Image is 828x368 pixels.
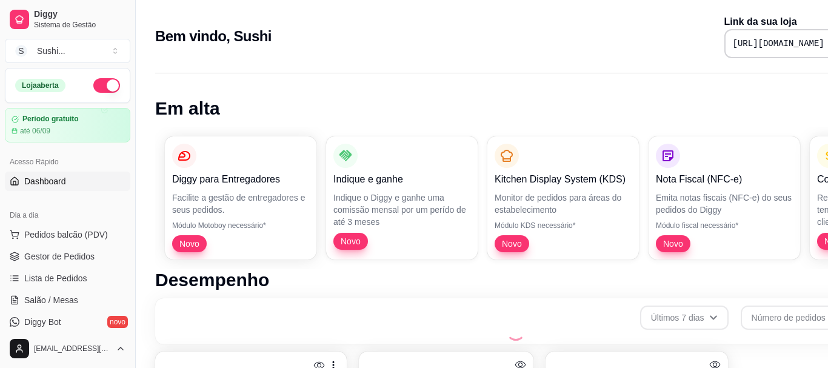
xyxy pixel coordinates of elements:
[5,172,130,191] a: Dashboard
[326,136,478,259] button: Indique e ganheIndique o Diggy e ganhe uma comissão mensal por um perído de até 3 mesesNovo
[5,39,130,63] button: Select a team
[5,206,130,225] div: Dia a dia
[5,247,130,266] a: Gestor de Pedidos
[155,27,272,46] h2: Bem vindo, Sushi
[93,78,120,93] button: Alterar Status
[5,225,130,244] button: Pedidos balcão (PDV)
[733,38,824,50] pre: [URL][DOMAIN_NAME]
[487,136,639,259] button: Kitchen Display System (KDS)Monitor de pedidos para áreas do estabelecimentoMódulo KDS necessário...
[34,20,125,30] span: Sistema de Gestão
[336,235,366,247] span: Novo
[656,221,793,230] p: Módulo fiscal necessário*
[24,175,66,187] span: Dashboard
[5,334,130,363] button: [EMAIL_ADDRESS][DOMAIN_NAME]
[5,269,130,288] a: Lista de Pedidos
[495,172,632,187] p: Kitchen Display System (KDS)
[656,172,793,187] p: Nota Fiscal (NFC-e)
[497,238,527,250] span: Novo
[5,312,130,332] a: Diggy Botnovo
[640,306,729,330] button: Últimos 7 dias
[506,321,526,341] div: Loading
[24,250,95,263] span: Gestor de Pedidos
[333,172,470,187] p: Indique e ganhe
[165,136,316,259] button: Diggy para EntregadoresFacilite a gestão de entregadores e seus pedidos.Módulo Motoboy necessário...
[5,152,130,172] div: Acesso Rápido
[495,221,632,230] p: Módulo KDS necessário*
[24,294,78,306] span: Salão / Mesas
[24,316,61,328] span: Diggy Bot
[656,192,793,216] p: Emita notas fiscais (NFC-e) do seus pedidos do Diggy
[333,192,470,228] p: Indique o Diggy e ganhe uma comissão mensal por um perído de até 3 meses
[658,238,688,250] span: Novo
[15,79,65,92] div: Loja aberta
[172,192,309,216] p: Facilite a gestão de entregadores e seus pedidos.
[175,238,204,250] span: Novo
[495,192,632,216] p: Monitor de pedidos para áreas do estabelecimento
[24,272,87,284] span: Lista de Pedidos
[5,5,130,34] a: DiggySistema de Gestão
[37,45,65,57] div: Sushi ...
[649,136,800,259] button: Nota Fiscal (NFC-e)Emita notas fiscais (NFC-e) do seus pedidos do DiggyMódulo fiscal necessário*Novo
[5,108,130,142] a: Período gratuitoaté 06/09
[20,126,50,136] article: até 06/09
[34,9,125,20] span: Diggy
[172,172,309,187] p: Diggy para Entregadores
[24,229,108,241] span: Pedidos balcão (PDV)
[5,290,130,310] a: Salão / Mesas
[22,115,79,124] article: Período gratuito
[34,344,111,353] span: [EMAIL_ADDRESS][DOMAIN_NAME]
[15,45,27,57] span: S
[172,221,309,230] p: Módulo Motoboy necessário*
